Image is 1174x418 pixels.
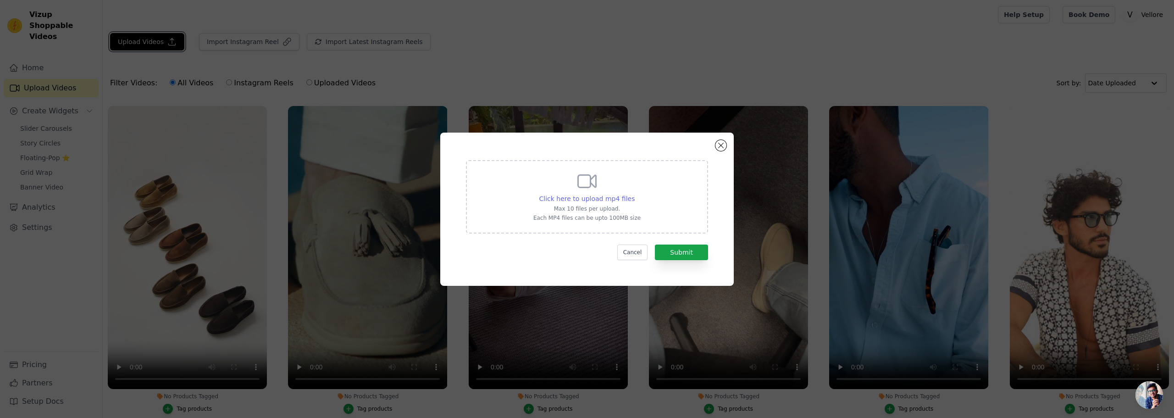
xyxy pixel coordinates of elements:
[655,245,708,260] button: Submit
[617,245,648,260] button: Cancel
[533,205,641,212] p: Max 10 files per upload.
[1135,381,1163,409] a: Bate-papo aberto
[715,140,726,151] button: Close modal
[533,214,641,222] p: Each MP4 files can be upto 100MB size
[539,195,635,202] span: Click here to upload mp4 files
